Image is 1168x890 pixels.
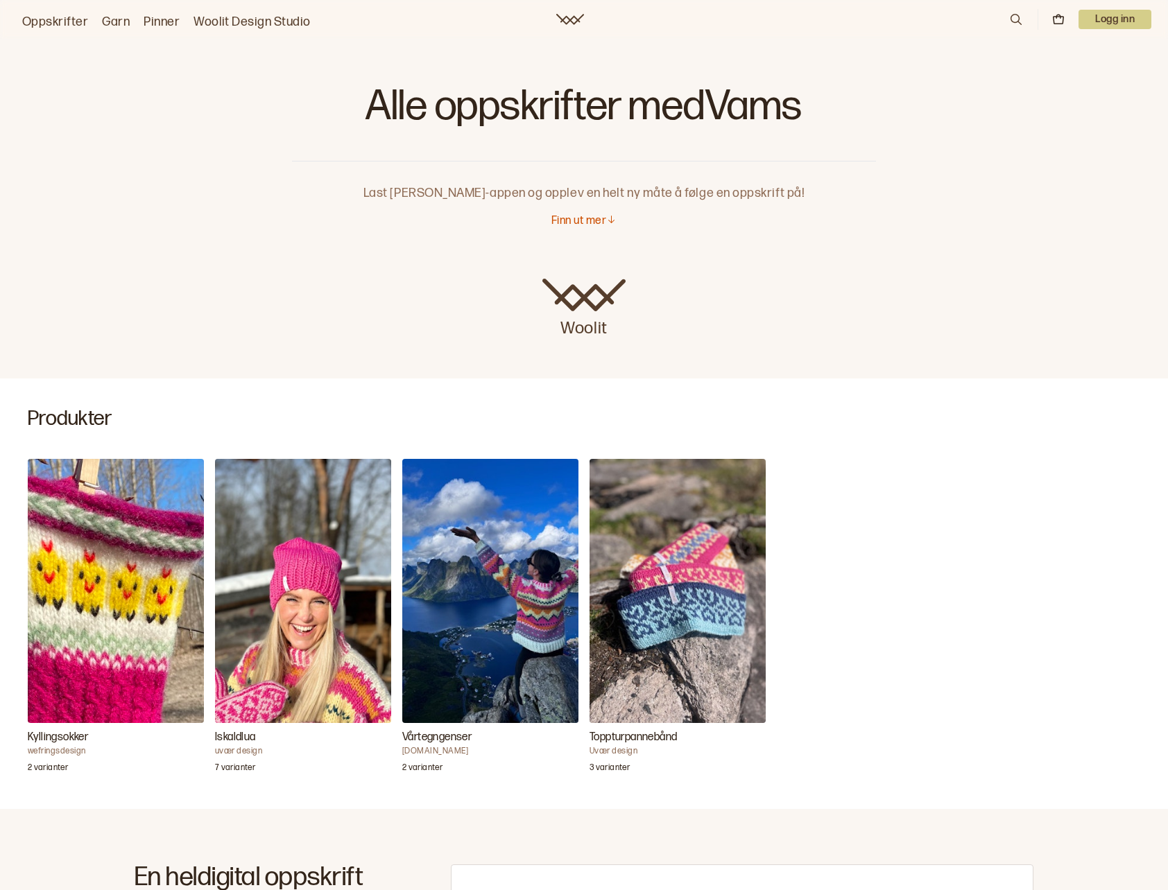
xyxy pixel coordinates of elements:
h4: [DOMAIN_NAME] [402,746,578,757]
h3: Toppturpannebånd [590,729,766,746]
p: 2 varianter [402,762,443,776]
a: Garn [102,12,130,32]
a: Pinner [144,12,180,32]
img: uvær.designVårtegngenser [402,459,578,723]
a: Iskaldlua [215,459,391,782]
img: wefringsdesignKyllingsokker [28,459,204,723]
a: Toppturpannebånd [590,459,766,782]
button: Finn ut mer [551,214,617,229]
a: Woolit [542,279,626,340]
h1: Alle oppskrifter med Vams [292,83,876,139]
a: Oppskrifter [22,12,88,32]
p: Finn ut mer [551,214,606,229]
a: Woolit [556,14,584,25]
a: Woolit Design Studio [194,12,311,32]
a: Vårtegngenser [402,459,578,782]
a: Kyllingsokker [28,459,204,782]
p: 2 varianter [28,762,68,776]
button: User dropdown [1079,10,1151,29]
p: Last [PERSON_NAME]-appen og opplev en helt ny måte å følge en oppskrift på! [292,162,876,203]
p: 3 varianter [590,762,630,776]
img: Woolit [542,279,626,312]
h4: uvær design [215,746,391,757]
img: uvær designIskaldlua [215,459,391,723]
p: Logg inn [1079,10,1151,29]
h3: Kyllingsokker [28,729,204,746]
p: Woolit [542,312,626,340]
img: Uvær designToppturpannebånd [590,459,766,723]
h4: wefringsdesign [28,746,204,757]
h4: Uvær design [590,746,766,757]
h3: Vårtegngenser [402,729,578,746]
h3: Iskaldlua [215,729,391,746]
p: 7 varianter [215,762,255,776]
